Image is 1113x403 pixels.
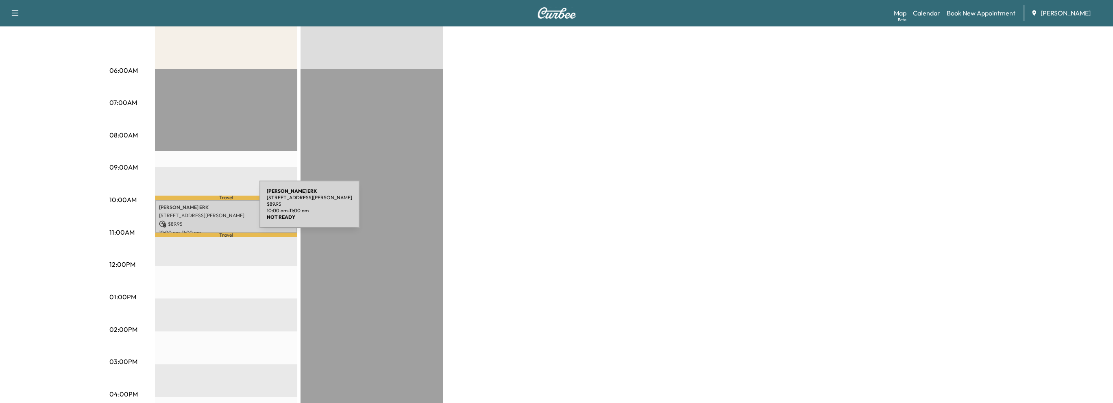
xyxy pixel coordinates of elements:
[109,325,137,334] p: 02:00PM
[267,194,352,201] p: [STREET_ADDRESS][PERSON_NAME]
[155,196,297,200] p: Travel
[109,259,135,269] p: 12:00PM
[267,188,317,194] b: [PERSON_NAME] ERK
[159,229,293,236] p: 10:00 am - 11:00 am
[913,8,940,18] a: Calendar
[109,98,137,107] p: 07:00AM
[159,220,293,228] p: $ 89.95
[109,65,138,75] p: 06:00AM
[267,201,352,207] p: $ 89.95
[159,204,293,211] p: [PERSON_NAME] ERK
[109,227,135,237] p: 11:00AM
[109,389,138,399] p: 04:00PM
[947,8,1015,18] a: Book New Appointment
[109,162,138,172] p: 09:00AM
[898,17,906,23] div: Beta
[109,357,137,366] p: 03:00PM
[267,207,352,214] p: 10:00 am - 11:00 am
[1041,8,1091,18] span: [PERSON_NAME]
[155,233,297,237] p: Travel
[109,195,137,205] p: 10:00AM
[109,292,136,302] p: 01:00PM
[894,8,906,18] a: MapBeta
[267,214,295,220] b: NOT READY
[537,7,576,19] img: Curbee Logo
[159,212,293,219] p: [STREET_ADDRESS][PERSON_NAME]
[109,130,138,140] p: 08:00AM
